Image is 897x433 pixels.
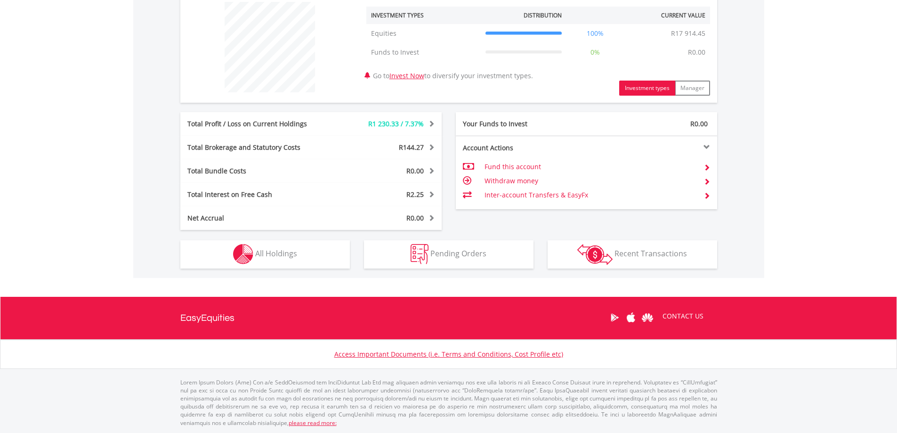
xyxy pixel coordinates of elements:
[180,378,717,427] p: Lorem Ipsum Dolors (Ame) Con a/e SeddOeiusmod tem InciDiduntut Lab Etd mag aliquaen admin veniamq...
[366,7,481,24] th: Investment Types
[406,213,424,222] span: R0.00
[656,303,710,329] a: CONTACT US
[366,24,481,43] td: Equities
[180,166,333,176] div: Total Bundle Costs
[180,240,350,269] button: All Holdings
[399,143,424,152] span: R144.27
[366,43,481,62] td: Funds to Invest
[485,174,696,188] td: Withdraw money
[180,119,333,129] div: Total Profit / Loss on Current Holdings
[430,248,486,259] span: Pending Orders
[566,43,624,62] td: 0%
[368,119,424,128] span: R1 230.33 / 7.37%
[180,190,333,199] div: Total Interest on Free Cash
[255,248,297,259] span: All Holdings
[180,143,333,152] div: Total Brokerage and Statutory Costs
[683,43,710,62] td: R0.00
[606,303,623,332] a: Google Play
[289,419,337,427] a: please read more:
[548,240,717,269] button: Recent Transactions
[389,71,424,80] a: Invest Now
[233,244,253,264] img: holdings-wht.png
[456,143,587,153] div: Account Actions
[406,190,424,199] span: R2.25
[364,240,533,269] button: Pending Orders
[614,248,687,259] span: Recent Transactions
[690,119,708,128] span: R0.00
[180,297,234,339] a: EasyEquities
[180,213,333,223] div: Net Accrual
[675,81,710,96] button: Manager
[524,11,562,19] div: Distribution
[406,166,424,175] span: R0.00
[666,24,710,43] td: R17 914.45
[456,119,587,129] div: Your Funds to Invest
[577,244,613,265] img: transactions-zar-wht.png
[485,160,696,174] td: Fund this account
[411,244,428,264] img: pending_instructions-wht.png
[623,303,639,332] a: Apple
[485,188,696,202] td: Inter-account Transfers & EasyFx
[619,81,675,96] button: Investment types
[624,7,710,24] th: Current Value
[639,303,656,332] a: Huawei
[566,24,624,43] td: 100%
[334,350,563,359] a: Access Important Documents (i.e. Terms and Conditions, Cost Profile etc)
